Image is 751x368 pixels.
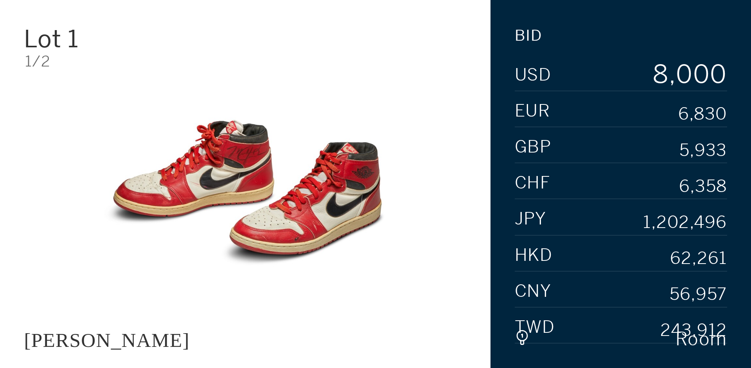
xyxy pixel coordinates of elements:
[678,106,727,123] div: 6,830
[78,81,412,304] img: JACQUES MAJORELLE
[693,62,710,87] div: 0
[643,214,727,231] div: 1,202,496
[515,28,542,43] div: Bid
[679,178,727,195] div: 6,358
[515,138,552,156] span: GBP
[652,62,669,87] div: 8
[515,102,550,120] span: EUR
[530,330,727,348] div: Room
[515,66,552,84] span: USD
[515,283,552,300] span: CNY
[670,286,727,303] div: 56,957
[652,87,669,112] div: 9
[670,250,727,267] div: 62,261
[515,319,555,336] span: TWD
[24,329,189,351] div: [PERSON_NAME]
[676,62,693,87] div: 0
[24,27,171,51] div: Lot 1
[515,210,546,228] span: JPY
[25,54,467,69] div: 1/2
[515,174,551,192] span: CHF
[679,142,727,159] div: 5,933
[710,62,727,87] div: 0
[515,247,553,264] span: HKD
[660,322,727,339] div: 243,912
